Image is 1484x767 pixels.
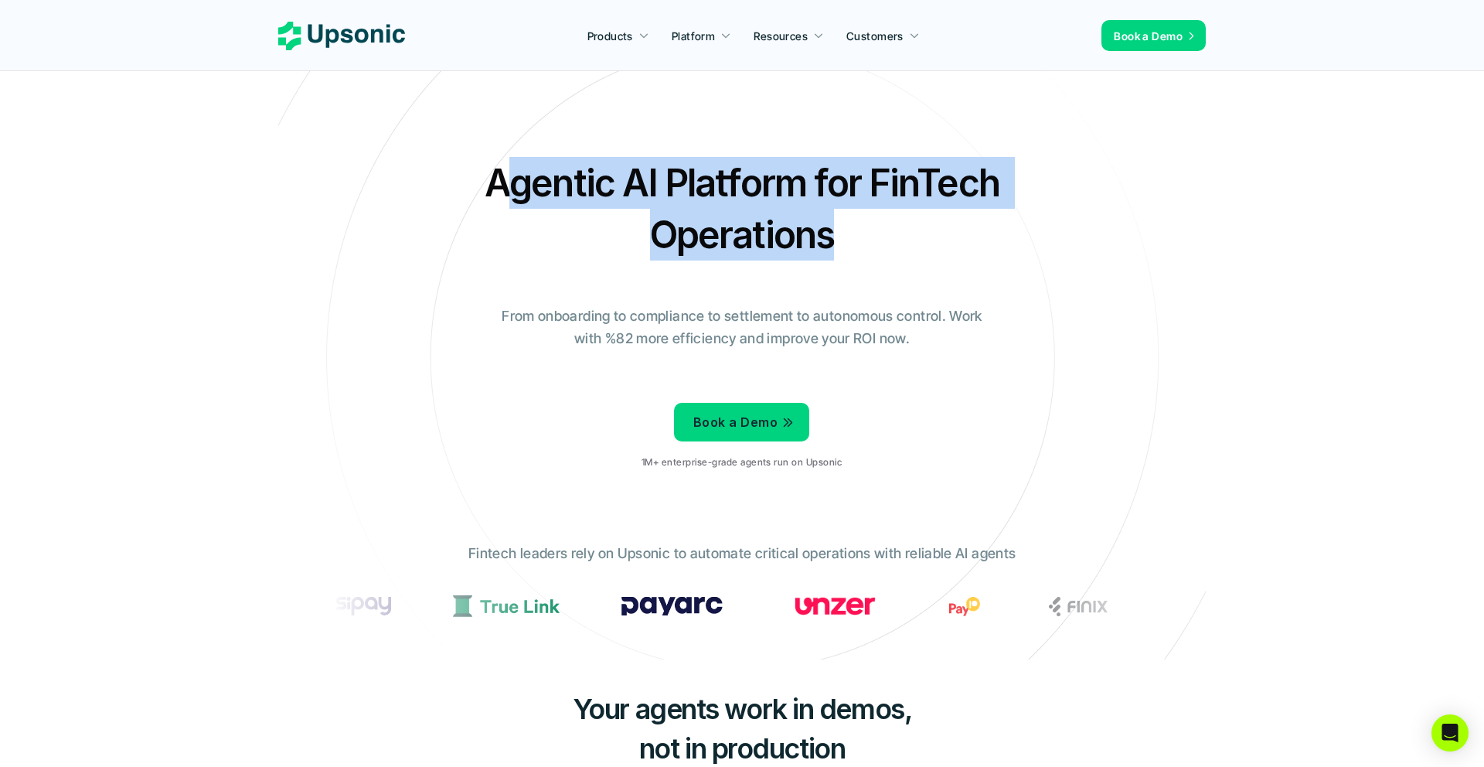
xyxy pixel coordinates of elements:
[754,28,808,44] p: Resources
[642,457,842,468] p: 1M+ enterprise-grade agents run on Upsonic
[491,305,993,350] p: From onboarding to compliance to settlement to autonomous control. Work with %82 more efficiency ...
[468,543,1016,565] p: Fintech leaders rely on Upsonic to automate critical operations with reliable AI agents
[674,403,809,441] a: Book a Demo
[639,731,846,765] span: not in production
[1114,29,1183,43] span: Book a Demo
[672,28,715,44] p: Platform
[573,692,912,726] span: Your agents work in demos,
[587,28,633,44] p: Products
[1431,714,1469,752] div: Open Intercom Messenger
[578,22,659,49] a: Products
[846,28,904,44] p: Customers
[1101,20,1206,51] a: Book a Demo
[471,157,1013,261] h2: Agentic AI Platform for FinTech Operations
[693,414,778,430] span: Book a Demo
